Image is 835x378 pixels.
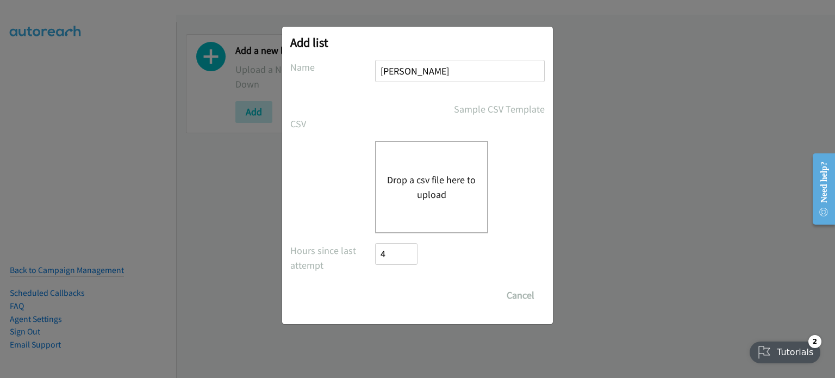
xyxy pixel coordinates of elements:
label: Name [290,60,375,75]
h2: Add list [290,35,545,50]
a: Sample CSV Template [454,102,545,116]
label: CSV [290,116,375,131]
button: Drop a csv file here to upload [387,172,476,202]
iframe: Resource Center [804,146,835,232]
iframe: Checklist [743,331,827,370]
button: Cancel [496,284,545,306]
label: Hours since last attempt [290,243,375,272]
